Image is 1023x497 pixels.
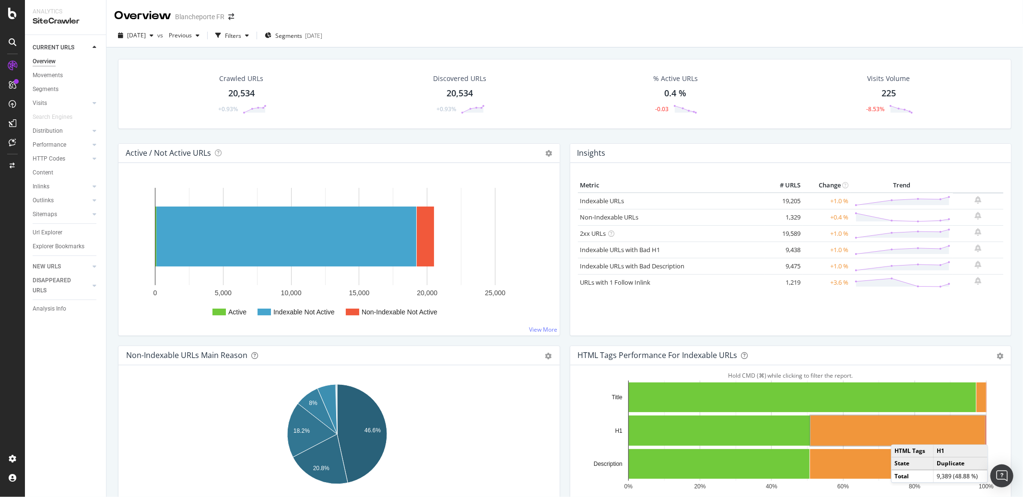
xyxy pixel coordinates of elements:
[33,304,99,314] a: Analysis Info
[33,242,99,252] a: Explorer Bookmarks
[655,105,669,113] div: -0.03
[309,400,317,406] text: 8%
[126,147,211,160] h4: Active / Not Active URLs
[33,140,66,150] div: Performance
[225,32,241,40] div: Filters
[975,212,982,220] div: bell-plus
[313,465,329,472] text: 20.8%
[764,274,803,290] td: 1,219
[975,261,982,268] div: bell-plus
[975,277,982,285] div: bell-plus
[891,470,933,483] td: Total
[127,31,146,39] span: 2025 Aug. 21st
[273,308,335,316] text: Indexable Not Active
[837,483,849,490] text: 60%
[664,87,686,100] div: 0.4 %
[165,28,203,43] button: Previous
[362,308,437,316] text: Non-Indexable Not Active
[765,483,777,490] text: 40%
[228,87,255,100] div: 20,534
[365,427,381,434] text: 46.6%
[33,112,82,122] a: Search Engines
[764,225,803,242] td: 19,589
[593,461,622,467] text: Description
[580,229,606,238] a: 2xx URLs
[851,178,953,193] th: Trend
[157,31,165,39] span: vs
[349,289,369,297] text: 15,000
[33,228,99,238] a: Url Explorer
[447,87,473,100] div: 20,534
[294,428,310,434] text: 18.2%
[868,74,910,83] div: Visits Volume
[114,8,171,24] div: Overview
[33,84,99,94] a: Segments
[933,457,987,470] td: Duplicate
[997,353,1003,359] div: gear
[212,28,253,43] button: Filters
[114,28,157,43] button: [DATE]
[33,182,49,192] div: Inlinks
[33,154,65,164] div: HTTP Codes
[33,209,57,220] div: Sitemaps
[803,242,851,258] td: +1.0 %
[764,193,803,209] td: 19,205
[891,445,933,458] td: HTML Tags
[33,57,99,67] a: Overview
[165,31,192,39] span: Previous
[281,289,302,297] text: 10,000
[764,209,803,225] td: 1,329
[126,381,548,492] svg: A chart.
[33,98,90,108] a: Visits
[33,276,81,296] div: DISAPPEARED URLS
[803,258,851,274] td: +1.0 %
[305,32,322,40] div: [DATE]
[578,381,999,492] svg: A chart.
[764,258,803,274] td: 9,475
[219,74,263,83] div: Crawled URLs
[803,274,851,290] td: +3.6 %
[33,57,56,67] div: Overview
[33,168,53,178] div: Content
[580,213,639,221] a: Non-Indexable URLs
[979,483,994,490] text: 100%
[33,70,99,81] a: Movements
[126,350,247,360] div: Non-Indexable URLs Main Reason
[933,445,987,458] td: H1
[694,483,706,490] text: 20%
[866,105,884,113] div: -8.53%
[33,276,90,296] a: DISAPPEARED URLS
[546,150,553,157] i: Options
[275,32,302,40] span: Segments
[803,193,851,209] td: +1.0 %
[33,126,63,136] div: Distribution
[33,154,90,164] a: HTTP Codes
[580,245,660,254] a: Indexable URLs with Bad H1
[529,325,558,334] a: View More
[33,70,63,81] div: Movements
[33,262,61,272] div: NEW URLS
[33,196,90,206] a: Outlinks
[803,178,851,193] th: Change
[218,105,238,113] div: +0.93%
[653,74,698,83] div: % Active URLs
[577,147,606,160] h4: Insights
[578,350,738,360] div: HTML Tags Performance for Indexable URLs
[33,168,99,178] a: Content
[615,428,623,434] text: H1
[578,178,765,193] th: Metric
[909,483,920,490] text: 80%
[580,278,651,287] a: URLs with 1 Follow Inlink
[33,112,72,122] div: Search Engines
[891,457,933,470] td: State
[33,304,66,314] div: Analysis Info
[215,289,232,297] text: 5,000
[175,12,224,22] div: Blancheporte FR
[261,28,326,43] button: Segments[DATE]
[611,394,623,401] text: Title
[33,8,98,16] div: Analytics
[33,84,59,94] div: Segments
[228,308,247,316] text: Active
